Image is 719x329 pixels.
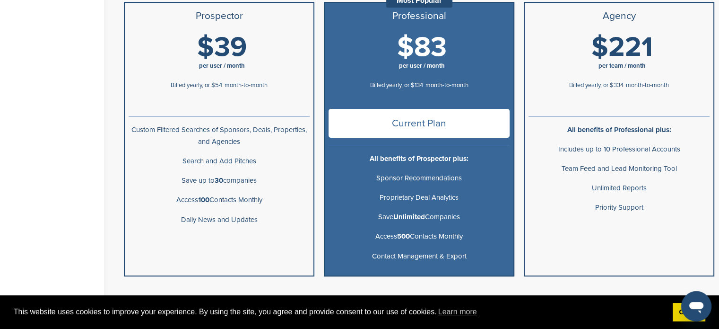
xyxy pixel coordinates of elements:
span: per team / month [598,62,646,70]
p: Proprietary Deal Analytics [329,192,510,204]
p: Daily News and Updates [129,214,310,226]
b: All benefits of Professional plus: [567,125,671,134]
h3: Professional [329,10,510,22]
span: Billed yearly, or $334 [569,81,624,89]
p: Team Feed and Lead Monitoring Tool [528,163,710,175]
p: Includes up to 10 Professional Accounts [528,143,710,155]
a: learn more about cookies [437,305,478,319]
span: month-to-month [425,81,468,89]
p: Priority Support [528,202,710,213]
a: dismiss cookie message [673,303,705,322]
span: month-to-month [626,81,669,89]
span: Current Plan [329,109,510,138]
span: per user / month [199,62,245,70]
p: Access Contacts Monthly [129,194,310,206]
p: Unlimited Reports [528,182,710,194]
b: 500 [397,232,410,240]
span: per user / month [399,62,445,70]
b: 30 [215,176,223,185]
span: This website uses cookies to improve your experience. By using the site, you agree and provide co... [14,305,665,319]
span: $39 [197,31,247,64]
b: All benefits of Prospector plus: [370,154,468,163]
span: $221 [591,31,653,64]
p: Access Contacts Monthly [329,231,510,242]
span: month-to-month [225,81,268,89]
p: Save Companies [329,211,510,223]
span: Billed yearly, or $134 [370,81,423,89]
p: Custom Filtered Searches of Sponsors, Deals, Properties, and Agencies [129,124,310,148]
p: Search and Add Pitches [129,155,310,167]
span: Billed yearly, or $54 [171,81,222,89]
b: Unlimited [393,213,425,221]
iframe: Button to launch messaging window [681,291,711,321]
span: $83 [397,31,447,64]
h3: Prospector [129,10,310,22]
p: Save up to companies [129,175,310,187]
b: 100 [198,196,209,204]
p: Sponsor Recommendations [329,172,510,184]
p: Contact Management & Export [329,250,510,262]
h3: Agency [528,10,710,22]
